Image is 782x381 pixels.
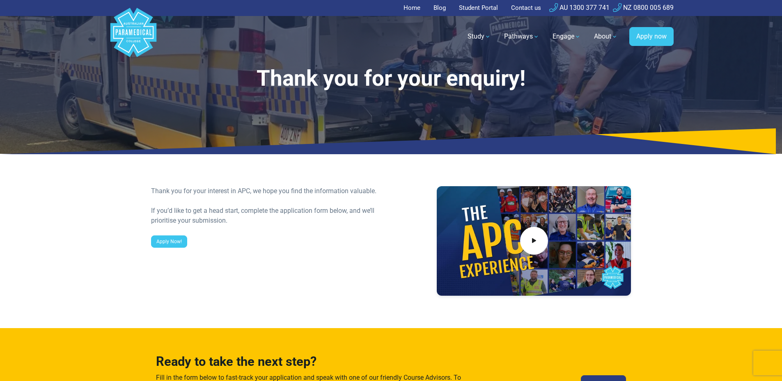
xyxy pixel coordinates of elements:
a: Australian Paramedical College [109,16,158,57]
div: Thank you for your interest in APC, we hope you find the information valuable. [151,186,386,196]
a: AU 1300 377 741 [549,4,610,11]
a: Study [463,25,496,48]
a: About [589,25,623,48]
h1: Thank you for your enquiry! [151,66,631,91]
a: Pathways [499,25,544,48]
h3: Ready to take the next step? [156,354,466,370]
a: Apply now [629,27,674,46]
a: NZ 0800 005 689 [613,4,674,11]
div: If you’d like to get a head start, complete the application form below, and we’ll prioritise your... [151,206,386,226]
a: Engage [548,25,586,48]
a: Apply Now! [151,235,187,248]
